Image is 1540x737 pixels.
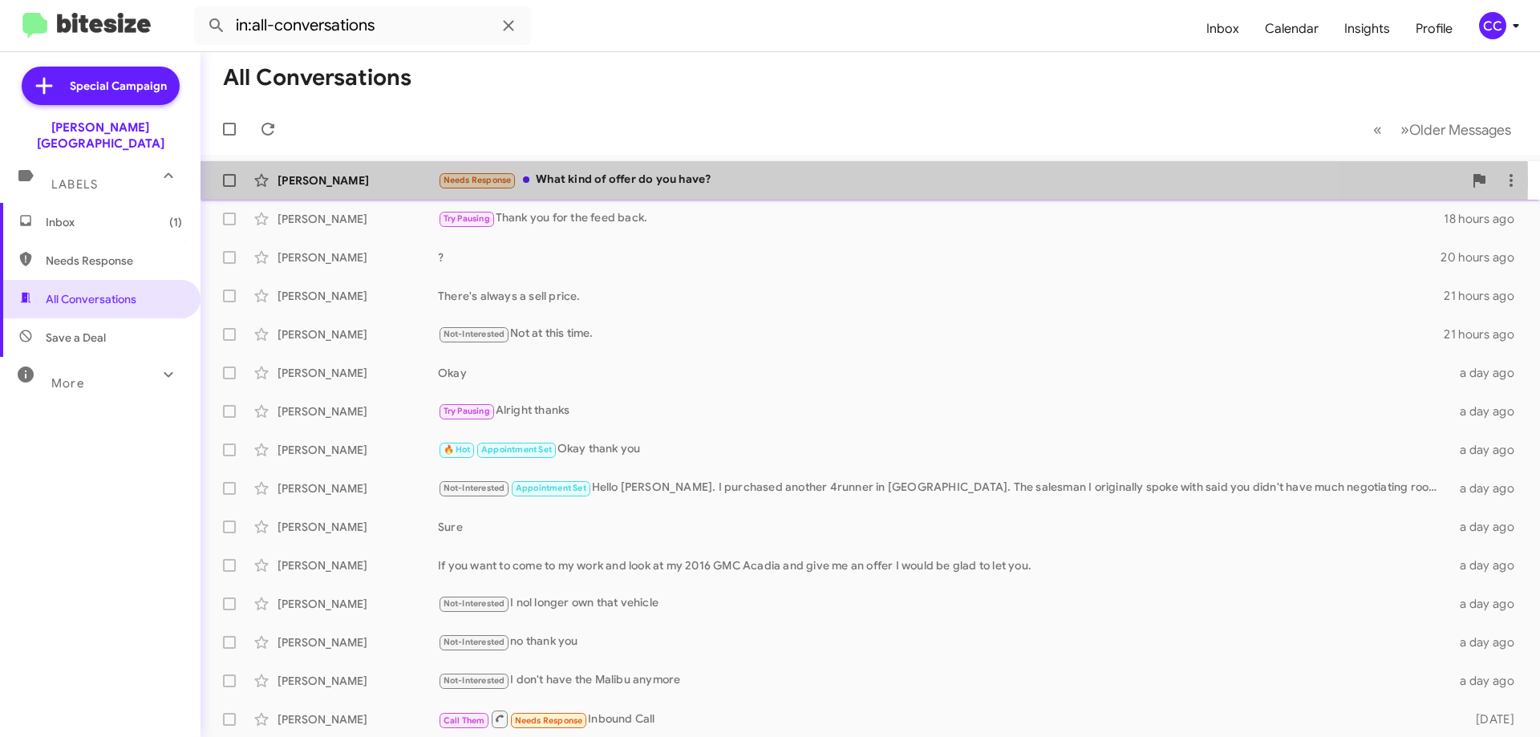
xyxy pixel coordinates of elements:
a: Insights [1331,6,1403,52]
div: [PERSON_NAME] [278,172,438,188]
div: [PERSON_NAME] [278,442,438,458]
div: [PERSON_NAME] [278,288,438,304]
div: [PERSON_NAME] [278,326,438,342]
div: If you want to come to my work and look at my 2016 GMC Acadia and give me an offer I would be gla... [438,557,1450,573]
span: Needs Response [444,175,512,185]
div: Not at this time. [438,325,1444,343]
span: Needs Response [515,715,583,726]
span: Appointment Set [481,444,552,455]
span: Needs Response [46,253,182,269]
div: 21 hours ago [1444,326,1527,342]
div: ? [438,249,1441,265]
div: Sure [438,519,1450,535]
div: 21 hours ago [1444,288,1527,304]
div: [PERSON_NAME] [278,403,438,419]
span: » [1400,119,1409,140]
button: CC [1465,12,1522,39]
span: « [1373,119,1382,140]
span: Call Them [444,715,485,726]
button: Next [1391,113,1521,146]
span: Older Messages [1409,121,1511,139]
div: [PERSON_NAME] [278,519,438,535]
div: Alright thanks [438,402,1450,420]
div: [PERSON_NAME] [278,634,438,650]
span: Not-Interested [444,598,505,609]
span: More [51,376,84,391]
div: a day ago [1450,596,1527,612]
span: All Conversations [46,291,136,307]
div: Okay thank you [438,440,1450,459]
div: Inbound Call [438,709,1450,729]
div: Okay [438,365,1450,381]
div: There's always a sell price. [438,288,1444,304]
span: Inbox [46,214,182,230]
div: a day ago [1450,673,1527,689]
div: a day ago [1450,480,1527,496]
a: Profile [1403,6,1465,52]
div: [PERSON_NAME] [278,596,438,612]
div: CC [1479,12,1506,39]
div: [PERSON_NAME] [278,557,438,573]
div: I don't have the Malibu anymore [438,671,1450,690]
div: I nol longer own that vehicle [438,594,1450,613]
span: Labels [51,177,98,192]
span: Not-Interested [444,483,505,493]
span: Save a Deal [46,330,106,346]
button: Previous [1364,113,1392,146]
div: What kind of offer do you have? [438,171,1463,189]
span: Try Pausing [444,406,490,416]
span: Appointment Set [516,483,586,493]
div: [PERSON_NAME] [278,711,438,727]
h1: All Conversations [223,65,411,91]
div: Hello [PERSON_NAME]. I purchased another 4runner in [GEOGRAPHIC_DATA]. The salesman I originally ... [438,479,1450,497]
div: [PERSON_NAME] [278,480,438,496]
div: a day ago [1450,365,1527,381]
nav: Page navigation example [1364,113,1521,146]
span: Not-Interested [444,675,505,686]
div: 18 hours ago [1444,211,1527,227]
div: a day ago [1450,403,1527,419]
a: Calendar [1252,6,1331,52]
span: (1) [169,214,182,230]
div: a day ago [1450,442,1527,458]
div: [PERSON_NAME] [278,211,438,227]
div: Thank you for the feed back. [438,209,1444,228]
div: a day ago [1450,634,1527,650]
div: [PERSON_NAME] [278,365,438,381]
div: a day ago [1450,557,1527,573]
span: Not-Interested [444,637,505,647]
div: [PERSON_NAME] [278,249,438,265]
div: no thank you [438,633,1450,651]
div: 20 hours ago [1441,249,1527,265]
a: Special Campaign [22,67,180,105]
span: Special Campaign [70,78,167,94]
span: 🔥 Hot [444,444,471,455]
div: a day ago [1450,519,1527,535]
div: [DATE] [1450,711,1527,727]
span: Try Pausing [444,213,490,224]
div: [PERSON_NAME] [278,673,438,689]
input: Search [194,6,531,45]
span: Not-Interested [444,329,505,339]
a: Inbox [1193,6,1252,52]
